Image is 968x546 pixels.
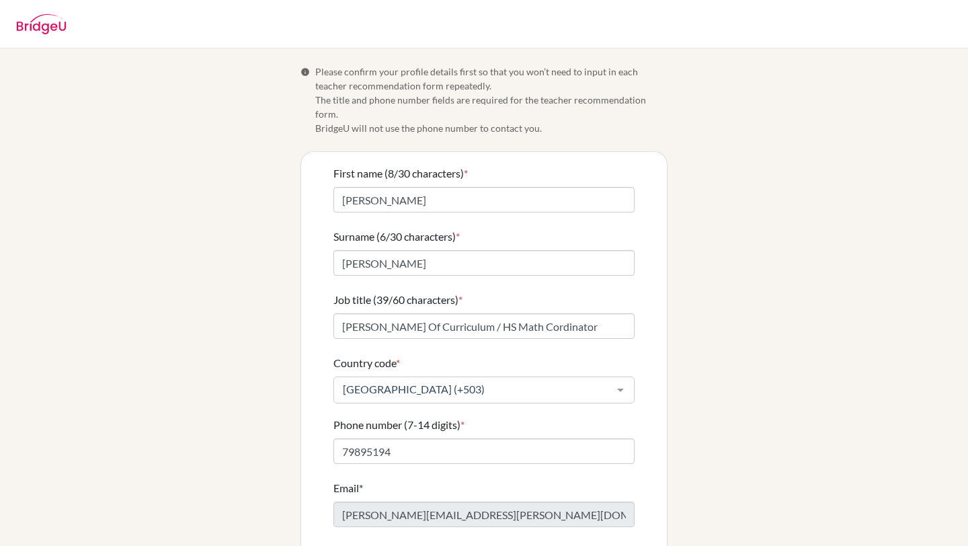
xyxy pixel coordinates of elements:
label: Job title (39/60 characters) [333,292,462,308]
input: Enter your first name [333,187,635,212]
label: Phone number (7-14 digits) [333,417,465,433]
label: Country code [333,355,400,371]
img: BridgeU logo [16,14,67,34]
label: Surname (6/30 characters) [333,229,460,245]
input: Enter your number [333,438,635,464]
span: Info [300,67,310,77]
label: First name (8/30 characters) [333,165,468,182]
input: Enter your job title [333,313,635,339]
span: Please confirm your profile details first so that you won’t need to input in each teacher recomme... [315,65,668,135]
input: Enter your surname [333,250,635,276]
span: [GEOGRAPHIC_DATA] (+503) [339,383,607,396]
label: Email* [333,480,363,496]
